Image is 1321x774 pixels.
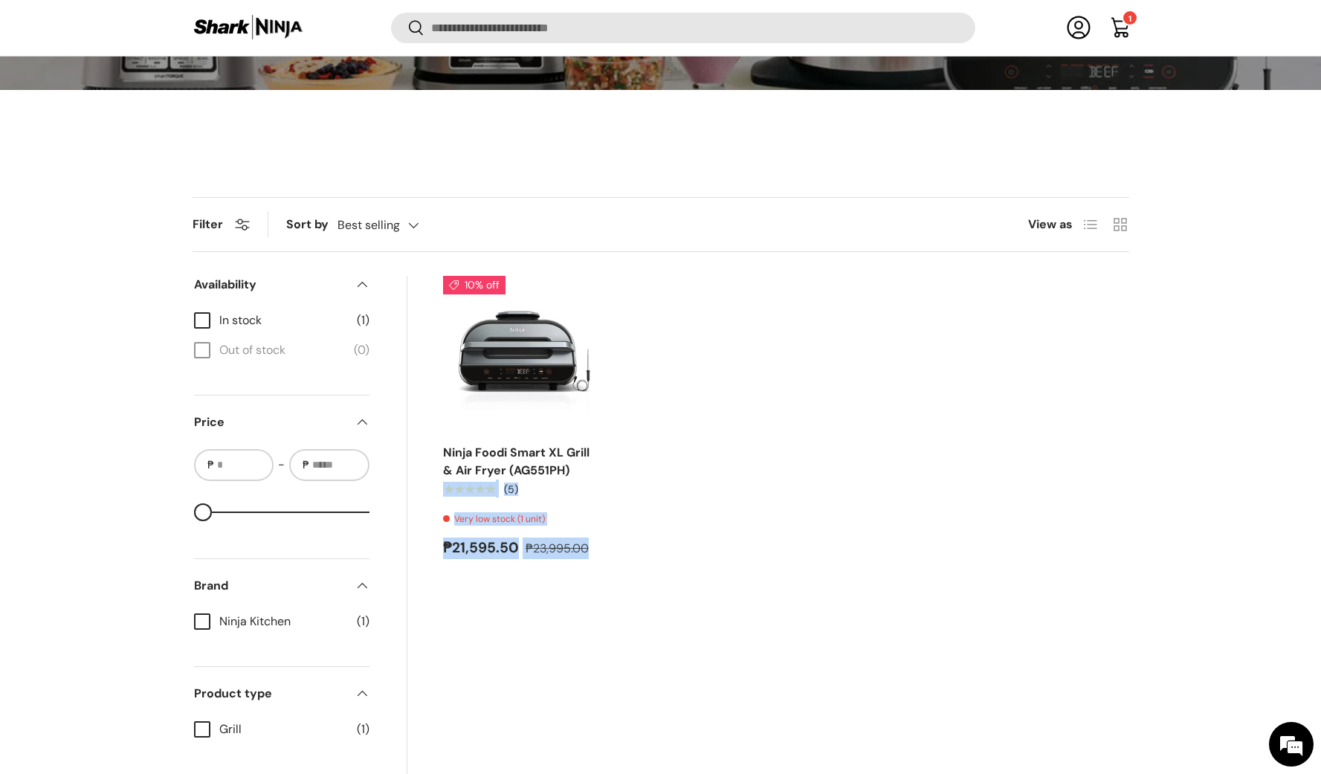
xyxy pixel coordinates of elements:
span: - [278,456,285,474]
span: Product type [194,685,346,703]
span: (0) [354,341,369,359]
label: Sort by [286,216,337,233]
div: Minimize live chat window [244,7,280,43]
span: Brand [194,577,346,595]
span: Price [194,413,346,431]
summary: Price [194,396,369,449]
img: ninja-foodi-smart-xl-grill-and-air-fryer-full-view-shark-ninja-philippines [443,276,597,430]
span: ₱ [206,457,216,473]
button: Filter [193,216,250,232]
textarea: Type your message and hit 'Enter' [7,406,283,458]
a: Ninja Foodi Smart XL Grill & Air Fryer (AG551PH) [443,276,597,430]
summary: Availability [194,258,369,312]
span: 10% off [443,276,506,294]
span: Out of stock [219,341,345,359]
span: (1) [357,613,369,631]
span: Ninja Kitchen [219,613,348,631]
span: Filter [193,216,223,232]
img: Shark Ninja Philippines [193,13,304,42]
span: ₱ [301,457,311,473]
summary: Product type [194,667,369,720]
span: Grill [219,720,348,738]
div: Chat with us now [77,83,250,103]
span: 1 [1128,13,1131,24]
span: (1) [357,312,369,329]
a: Ninja Foodi Smart XL Grill & Air Fryer (AG551PH) [443,445,590,478]
span: Availability [194,276,346,294]
summary: Brand [194,559,369,613]
span: Best selling [337,218,400,232]
span: We're online! [86,187,205,338]
button: Best selling [337,212,449,238]
span: View as [1028,216,1073,233]
span: In stock [219,312,348,329]
span: (1) [357,720,369,738]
